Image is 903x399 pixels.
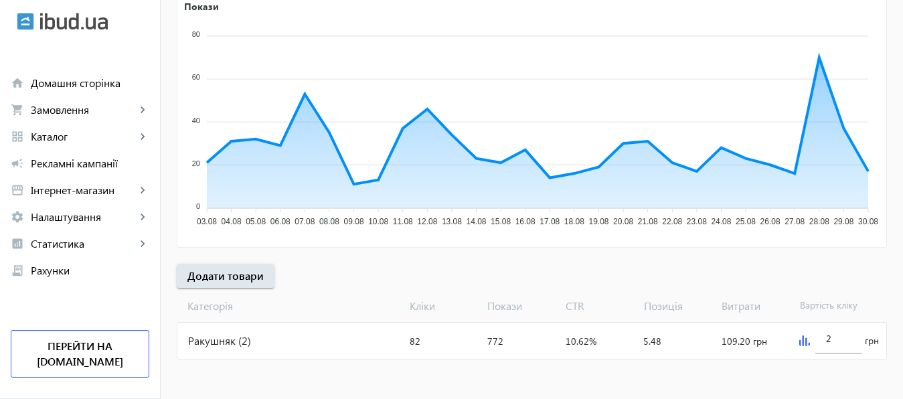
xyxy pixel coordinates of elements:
img: ibud_text.svg [40,13,108,30]
mat-icon: grid_view [11,130,24,143]
tspan: 80 [192,30,200,38]
span: 772 [487,335,503,347]
span: Замовлення [31,103,136,116]
span: Кліки [404,299,483,313]
tspan: 07.08 [295,217,315,226]
span: CTR [560,299,639,313]
tspan: 20.08 [613,217,633,226]
mat-icon: keyboard_arrow_right [136,130,149,143]
mat-icon: settings [11,210,24,224]
span: Каталог [31,130,136,143]
tspan: 60 [192,73,200,81]
span: Рахунки [31,264,149,277]
tspan: 18.08 [564,217,584,226]
tspan: 05.08 [246,217,266,226]
span: Вартість кліку [795,299,873,313]
tspan: 11.08 [393,217,413,226]
tspan: 16.08 [515,217,536,226]
mat-icon: keyboard_arrow_right [136,183,149,197]
mat-icon: analytics [11,237,24,250]
span: Статистика [31,237,136,250]
tspan: 29.08 [833,217,853,226]
span: 10.62% [566,335,596,347]
span: 82 [410,335,420,347]
mat-icon: keyboard_arrow_right [136,237,149,250]
span: 109.20 грн [722,335,767,347]
tspan: 25.08 [736,217,756,226]
tspan: 17.08 [540,217,560,226]
span: грн [865,334,879,347]
span: Налаштування [31,210,136,224]
tspan: 23.08 [687,217,707,226]
mat-icon: storefront [11,183,24,197]
img: graph.svg [799,335,810,346]
span: Позиція [639,299,717,313]
tspan: 40 [192,116,200,125]
span: Додати товари [187,268,264,283]
tspan: 20 [192,159,200,167]
tspan: 13.08 [442,217,462,226]
a: Перейти на [DOMAIN_NAME] [11,330,149,378]
tspan: 15.08 [491,217,511,226]
mat-icon: keyboard_arrow_right [136,103,149,116]
span: Покази [482,299,560,313]
tspan: 27.08 [785,217,805,226]
tspan: 19.08 [588,217,608,226]
img: ibud.svg [17,13,34,30]
button: Додати товари [177,264,274,288]
span: Категорія [177,299,404,313]
tspan: 04.08 [222,217,242,226]
tspan: 09.08 [344,217,364,226]
tspan: 22.08 [662,217,682,226]
tspan: 06.08 [270,217,291,226]
mat-icon: receipt_long [11,264,24,277]
tspan: 26.08 [760,217,781,226]
tspan: 30.08 [858,217,878,226]
mat-icon: keyboard_arrow_right [136,210,149,224]
tspan: 03.08 [197,217,217,226]
mat-icon: campaign [11,157,24,170]
tspan: 28.08 [809,217,829,226]
tspan: 14.08 [467,217,487,226]
mat-icon: shopping_cart [11,103,24,116]
tspan: 10.08 [368,217,388,226]
span: Домашня сторінка [31,76,149,90]
tspan: 12.08 [417,217,437,226]
tspan: 24.08 [711,217,731,226]
tspan: 0 [196,202,200,210]
div: Ракушняк (2) [177,323,404,359]
span: 5.48 [643,335,661,347]
mat-icon: home [11,76,24,90]
tspan: 21.08 [638,217,658,226]
span: Інтернет-магазин [31,183,136,197]
span: Рекламні кампанії [31,157,149,170]
tspan: 08.08 [319,217,339,226]
span: Витрати [716,299,795,313]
